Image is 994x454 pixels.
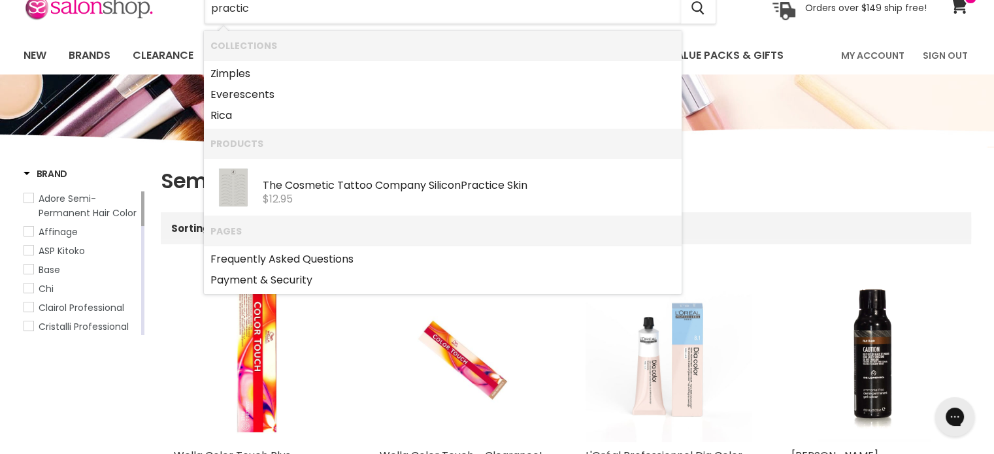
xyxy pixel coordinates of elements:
[24,263,139,277] a: Base
[210,165,256,210] img: PracticeSkin_200x.jpg
[204,60,682,84] li: Collections: Zimples
[659,42,793,69] a: Value Packs & Gifts
[161,167,971,195] h1: Semi Permanent Hair Colour
[24,225,139,239] a: Affinage
[171,223,210,234] label: Sorting
[204,105,682,129] li: Collections: Rica
[59,42,120,69] a: Brands
[204,84,682,105] li: Collections: Everescents
[805,2,927,14] p: Orders over $149 ship free!
[586,276,752,442] img: L'Oréal Professionnel Dia Color
[833,42,912,69] a: My Account
[14,37,814,74] ul: Main menu
[24,167,68,180] h3: Brand
[915,42,976,69] a: Sign Out
[407,276,518,442] img: Wella Color Touch - Clearance!
[204,270,682,294] li: Pages: Payment & Security
[204,246,682,270] li: Pages: Frequently Asked Questions
[24,319,139,334] a: Cristalli Professional
[24,244,139,258] a: ASP Kitoko
[39,301,124,314] span: Clairol Professional
[39,192,137,219] span: Adore Semi-Permanent Hair Color
[461,178,498,193] b: Practic
[204,158,682,216] li: Products: The Cosmetic Tattoo Company Silicon Practice Skin
[210,105,675,126] a: Rica
[39,244,85,257] span: ASP Kitoko
[39,263,60,276] span: Base
[24,282,139,296] a: Chi
[791,276,958,442] a: De Lorenzo Novatone Ammonia-Free Gel Colour
[39,282,54,295] span: Chi
[39,320,129,333] span: Cristalli Professional
[204,31,682,60] li: Collections
[204,216,682,246] li: Pages
[174,276,340,442] img: Wella Color Touch Plus - Clearance!
[210,249,675,270] a: Frequently Asked Questions
[210,63,675,84] a: Zimples
[929,393,981,441] iframe: Gorgias live chat messenger
[818,276,931,442] img: De Lorenzo Novatone Ammonia-Free Gel Colour
[263,180,675,193] div: The Cosmetic Tattoo Company Silicon e Skin
[263,191,293,206] span: $12.95
[14,42,56,69] a: New
[210,270,675,291] a: Payment & Security
[204,129,682,158] li: Products
[380,276,546,442] a: Wella Color Touch - Clearance!
[39,225,78,238] span: Affinage
[24,300,139,315] a: Clairol Professional
[7,37,987,74] nav: Main
[123,42,203,69] a: Clearance
[210,84,675,105] a: Everescents
[24,191,139,220] a: Adore Semi-Permanent Hair Color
